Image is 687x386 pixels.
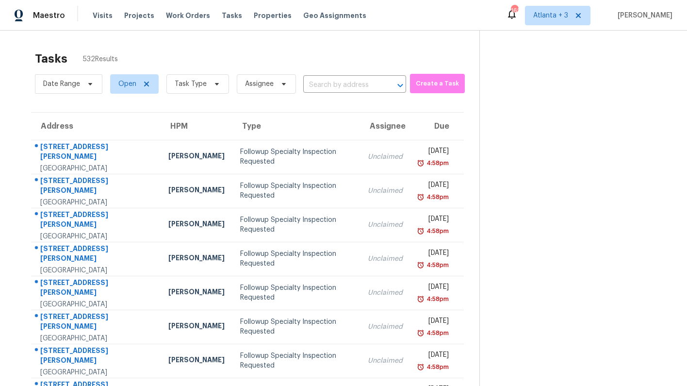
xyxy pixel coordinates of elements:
div: 4:58pm [425,328,449,338]
div: [GEOGRAPHIC_DATA] [40,334,153,343]
div: Unclaimed [368,254,403,264]
span: Geo Assignments [303,11,366,20]
span: Date Range [43,79,80,89]
span: Properties [254,11,292,20]
span: Atlanta + 3 [533,11,568,20]
div: Unclaimed [368,186,403,196]
span: Open [118,79,136,89]
div: [DATE] [418,282,449,294]
th: HPM [161,113,232,140]
div: Followup Specialty Inspection Requested [240,351,352,370]
div: 4:58pm [425,294,449,304]
span: Visits [93,11,113,20]
div: [PERSON_NAME] [168,355,225,367]
img: Overdue Alarm Icon [417,294,425,304]
div: [GEOGRAPHIC_DATA] [40,266,153,275]
div: Followup Specialty Inspection Requested [240,249,352,269]
div: Unclaimed [368,220,403,230]
div: [DATE] [418,350,449,362]
span: Work Orders [166,11,210,20]
div: [GEOGRAPHIC_DATA] [40,164,153,173]
div: 4:58pm [425,192,449,202]
div: [PERSON_NAME] [168,151,225,163]
div: 4:58pm [425,362,449,372]
div: Followup Specialty Inspection Requested [240,283,352,302]
img: Overdue Alarm Icon [417,362,425,372]
span: Create a Task [415,78,460,89]
div: Unclaimed [368,322,403,332]
button: Open [393,79,407,92]
div: [PERSON_NAME] [168,321,225,333]
div: Followup Specialty Inspection Requested [240,147,352,167]
div: [GEOGRAPHIC_DATA] [40,232,153,241]
div: [STREET_ADDRESS][PERSON_NAME] [40,244,153,266]
div: [PERSON_NAME] [168,185,225,197]
div: Unclaimed [368,152,403,162]
img: Overdue Alarm Icon [417,192,425,202]
span: Task Type [175,79,207,89]
span: 532 Results [83,54,118,64]
div: [DATE] [418,248,449,260]
img: Overdue Alarm Icon [417,226,425,236]
div: [STREET_ADDRESS][PERSON_NAME] [40,278,153,300]
div: Followup Specialty Inspection Requested [240,181,352,201]
span: [PERSON_NAME] [614,11,672,20]
div: [DATE] [418,146,449,158]
span: Maestro [33,11,65,20]
div: Unclaimed [368,288,403,298]
img: Overdue Alarm Icon [417,260,425,270]
th: Assignee [360,113,410,140]
button: Create a Task [410,74,465,93]
div: [DATE] [418,316,449,328]
div: [PERSON_NAME] [168,219,225,231]
h2: Tasks [35,54,67,64]
div: [GEOGRAPHIC_DATA] [40,300,153,309]
div: [GEOGRAPHIC_DATA] [40,198,153,207]
div: [GEOGRAPHIC_DATA] [40,368,153,377]
div: 4:58pm [425,260,449,270]
div: [PERSON_NAME] [168,253,225,265]
img: Overdue Alarm Icon [417,328,425,338]
div: [STREET_ADDRESS][PERSON_NAME] [40,346,153,368]
img: Overdue Alarm Icon [417,158,425,168]
th: Type [232,113,360,140]
div: [DATE] [418,180,449,192]
div: [STREET_ADDRESS][PERSON_NAME] [40,210,153,232]
th: Address [31,113,161,140]
div: Followup Specialty Inspection Requested [240,215,352,235]
span: Assignee [245,79,274,89]
div: [DATE] [418,214,449,226]
span: Projects [124,11,154,20]
div: [STREET_ADDRESS][PERSON_NAME] [40,176,153,198]
input: Search by address [303,78,379,93]
th: Due [410,113,464,140]
div: 162 [511,6,518,16]
div: Followup Specialty Inspection Requested [240,317,352,336]
div: 4:58pm [425,158,449,168]
span: Tasks [222,12,242,19]
div: [STREET_ADDRESS][PERSON_NAME] [40,142,153,164]
div: [STREET_ADDRESS][PERSON_NAME] [40,312,153,334]
div: [PERSON_NAME] [168,287,225,299]
div: 4:58pm [425,226,449,236]
div: Unclaimed [368,356,403,366]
